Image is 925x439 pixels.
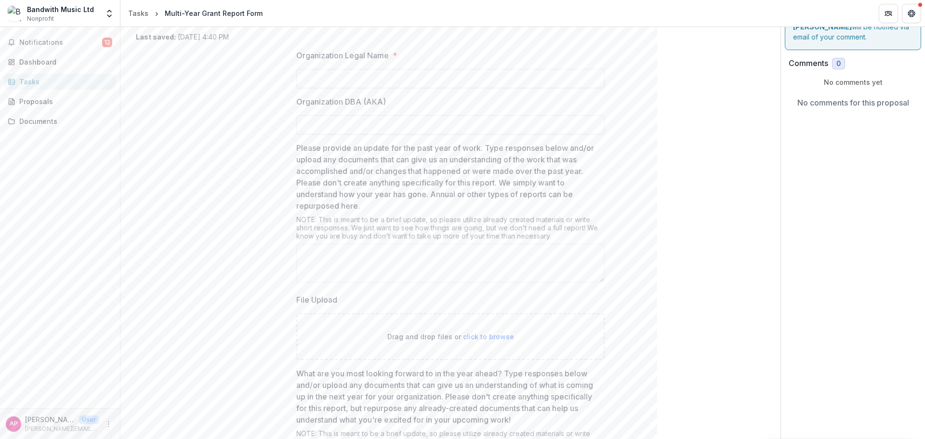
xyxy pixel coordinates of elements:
[296,96,386,107] p: Organization DBA (AKA)
[296,50,389,61] p: Organization Legal Name
[136,32,229,42] p: [DATE] 4:40 PM
[103,418,114,430] button: More
[387,332,514,342] p: Drag and drop files or
[165,8,263,18] div: Multi-Year Grant Report Form
[103,4,116,23] button: Open entity switcher
[8,6,23,21] img: Bandwith Music Ltd
[25,425,99,433] p: [PERSON_NAME][EMAIL_ADDRESS][DOMAIN_NAME]
[136,33,176,41] strong: Last saved:
[124,6,152,20] a: Tasks
[789,77,917,87] p: No comments yet
[10,421,18,427] div: Annie Palomino
[836,60,841,68] span: 0
[27,4,94,14] div: Bandwith Music Ltd
[79,415,99,424] p: User
[19,39,102,47] span: Notifications
[25,414,75,425] p: [PERSON_NAME]
[4,93,116,109] a: Proposals
[463,333,514,341] span: click to browse
[4,35,116,50] button: Notifications12
[879,4,898,23] button: Partners
[19,116,108,126] div: Documents
[19,96,108,106] div: Proposals
[102,38,112,47] span: 12
[19,57,108,67] div: Dashboard
[296,142,599,212] p: Please provide an update for the past year of work. Type responses below and/or upload any docume...
[19,77,108,87] div: Tasks
[128,8,148,18] div: Tasks
[4,113,116,129] a: Documents
[27,14,54,23] span: Nonprofit
[124,6,266,20] nav: breadcrumb
[789,59,828,68] h2: Comments
[902,4,921,23] button: Get Help
[797,97,909,108] p: No comments for this proposal
[296,294,337,306] p: File Upload
[296,215,605,244] div: NOTE: This is meant to be a brief update, so please utilize already created materials or write sh...
[4,74,116,90] a: Tasks
[4,54,116,70] a: Dashboard
[296,368,599,426] p: What are you most looking forward to in the year ahead? Type responses below and/or upload any do...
